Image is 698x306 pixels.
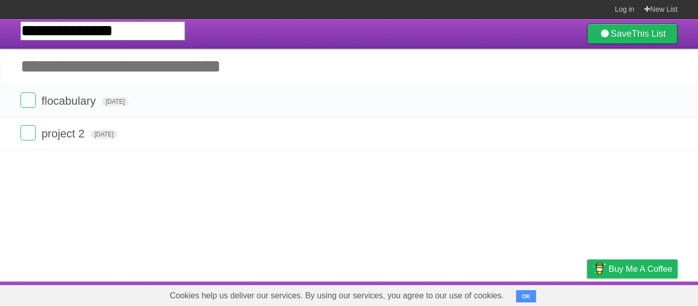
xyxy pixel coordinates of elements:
label: Done [20,92,36,108]
span: project 2 [41,127,87,140]
span: [DATE] [90,130,118,139]
span: Cookies help us deliver our services. By using our services, you agree to our use of cookies. [159,286,514,306]
a: Buy me a coffee [587,260,678,278]
img: Buy me a coffee [592,260,606,277]
label: Done [20,125,36,140]
button: OK [516,290,536,302]
a: Developers [485,284,526,303]
a: Privacy [574,284,600,303]
a: Suggest a feature [613,284,678,303]
a: About [451,284,473,303]
a: Terms [539,284,562,303]
a: SaveThis List [587,23,678,44]
b: This List [632,29,666,39]
span: flocabulary [41,95,98,107]
span: Buy me a coffee [609,260,672,278]
span: [DATE] [102,97,129,106]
